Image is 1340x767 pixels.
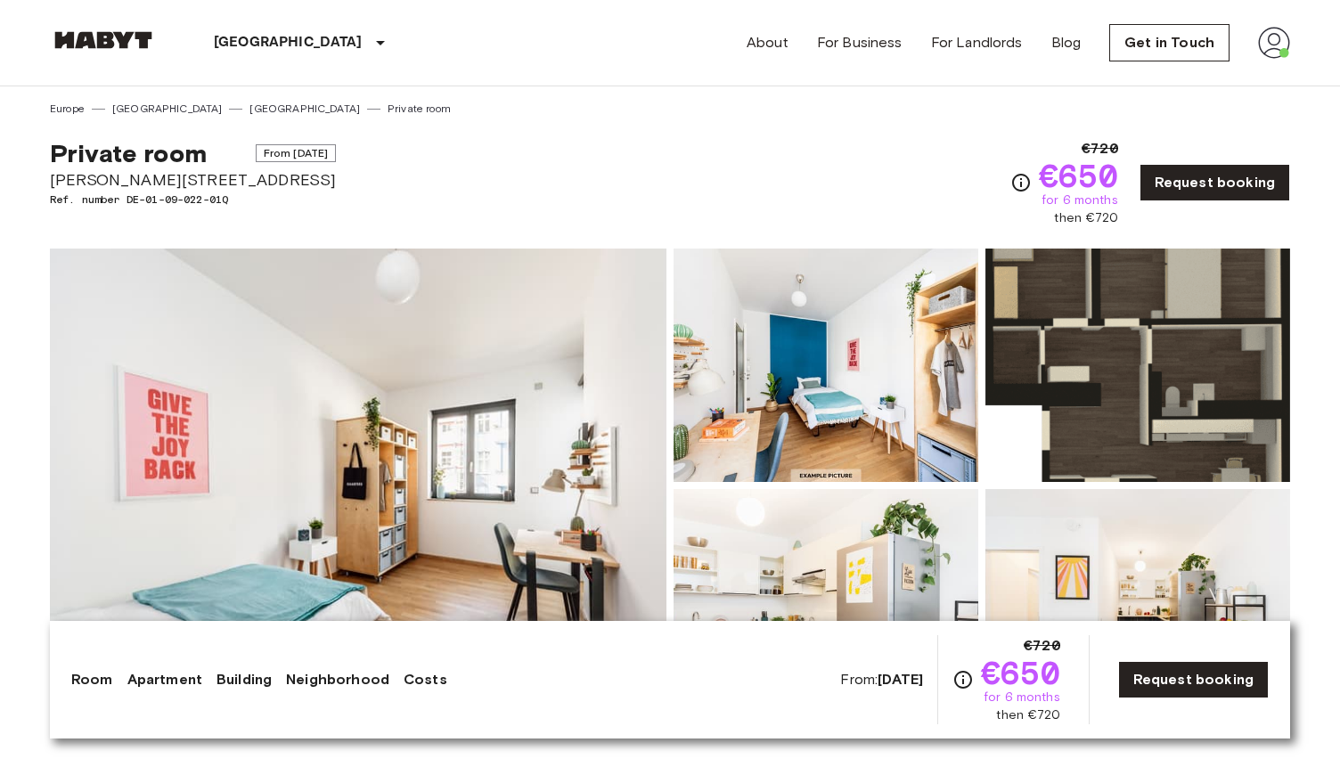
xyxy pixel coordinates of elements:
span: Private room [50,138,207,168]
span: [PERSON_NAME][STREET_ADDRESS] [50,168,336,192]
a: Get in Touch [1109,24,1230,61]
span: for 6 months [1042,192,1118,209]
img: Picture of unit DE-01-09-022-01Q [985,489,1290,722]
a: [GEOGRAPHIC_DATA] [112,101,223,117]
img: Picture of unit DE-01-09-022-01Q [674,489,978,722]
span: Ref. number DE-01-09-022-01Q [50,192,336,208]
a: Apartment [127,669,202,690]
a: About [747,32,788,53]
span: for 6 months [984,689,1060,706]
a: [GEOGRAPHIC_DATA] [249,101,360,117]
span: then €720 [1054,209,1117,227]
p: [GEOGRAPHIC_DATA] [214,32,363,53]
span: €650 [981,657,1060,689]
b: [DATE] [878,671,923,688]
a: For Landlords [931,32,1023,53]
a: Room [71,669,113,690]
a: Private room [388,101,451,117]
svg: Check cost overview for full price breakdown. Please note that discounts apply to new joiners onl... [1010,172,1032,193]
span: €720 [1082,138,1118,159]
a: For Business [817,32,903,53]
a: Blog [1051,32,1082,53]
img: Habyt [50,31,157,49]
span: €650 [1039,159,1118,192]
a: Request booking [1140,164,1290,201]
img: avatar [1258,27,1290,59]
span: then €720 [996,706,1059,724]
a: Costs [404,669,447,690]
span: From: [840,670,923,689]
svg: Check cost overview for full price breakdown. Please note that discounts apply to new joiners onl... [952,669,974,690]
span: €720 [1024,635,1060,657]
img: Picture of unit DE-01-09-022-01Q [985,249,1290,482]
img: Picture of unit DE-01-09-022-01Q [674,249,978,482]
span: From [DATE] [256,144,337,162]
a: Europe [50,101,85,117]
a: Building [217,669,272,690]
img: Marketing picture of unit DE-01-09-022-01Q [50,249,666,722]
a: Request booking [1118,661,1269,698]
a: Neighborhood [286,669,389,690]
